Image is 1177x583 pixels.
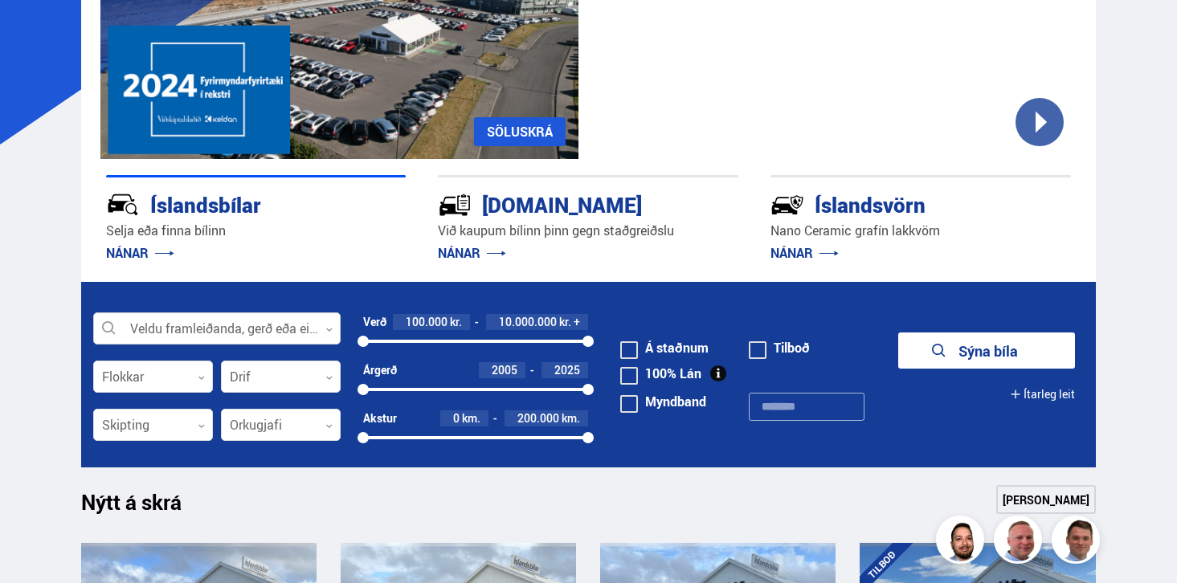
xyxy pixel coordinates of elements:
[938,518,987,566] img: nhp88E3Fdnt1Opn2.png
[106,188,140,222] img: JRvxyua_JYH6wB4c.svg
[106,244,174,262] a: NÁNAR
[474,117,566,146] a: SÖLUSKRÁ
[1054,518,1102,566] img: FbJEzSuNWCJXmdc-.webp
[770,188,804,222] img: -Svtn6bYgwAsiwNX.svg
[106,190,349,218] div: Íslandsbílar
[620,367,701,380] label: 100% Lán
[620,395,706,408] label: Myndband
[453,410,460,426] span: 0
[620,341,709,354] label: Á staðnum
[406,314,448,329] span: 100.000
[1010,376,1075,412] button: Ítarleg leit
[438,190,681,218] div: [DOMAIN_NAME]
[554,362,580,377] span: 2025
[13,6,61,55] button: Opna LiveChat spjallviðmót
[492,362,517,377] span: 2005
[499,314,557,329] span: 10.000.000
[559,316,571,328] span: kr.
[450,316,462,328] span: kr.
[363,316,386,328] div: Verð
[770,244,839,262] a: NÁNAR
[81,490,210,524] h1: Nýtt á skrá
[517,410,559,426] span: 200.000
[574,316,580,328] span: +
[996,485,1096,514] a: [PERSON_NAME]
[363,364,397,377] div: Árgerð
[438,188,472,222] img: tr5P-W3DuiFaO7aO.svg
[438,244,506,262] a: NÁNAR
[106,222,407,240] p: Selja eða finna bílinn
[749,341,810,354] label: Tilboð
[363,412,397,425] div: Akstur
[770,190,1014,218] div: Íslandsvörn
[562,412,580,425] span: km.
[898,332,1075,369] button: Sýna bíla
[770,222,1071,240] p: Nano Ceramic grafín lakkvörn
[996,518,1044,566] img: siFngHWaQ9KaOqBr.png
[438,222,738,240] p: Við kaupum bílinn þinn gegn staðgreiðslu
[462,412,480,425] span: km.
